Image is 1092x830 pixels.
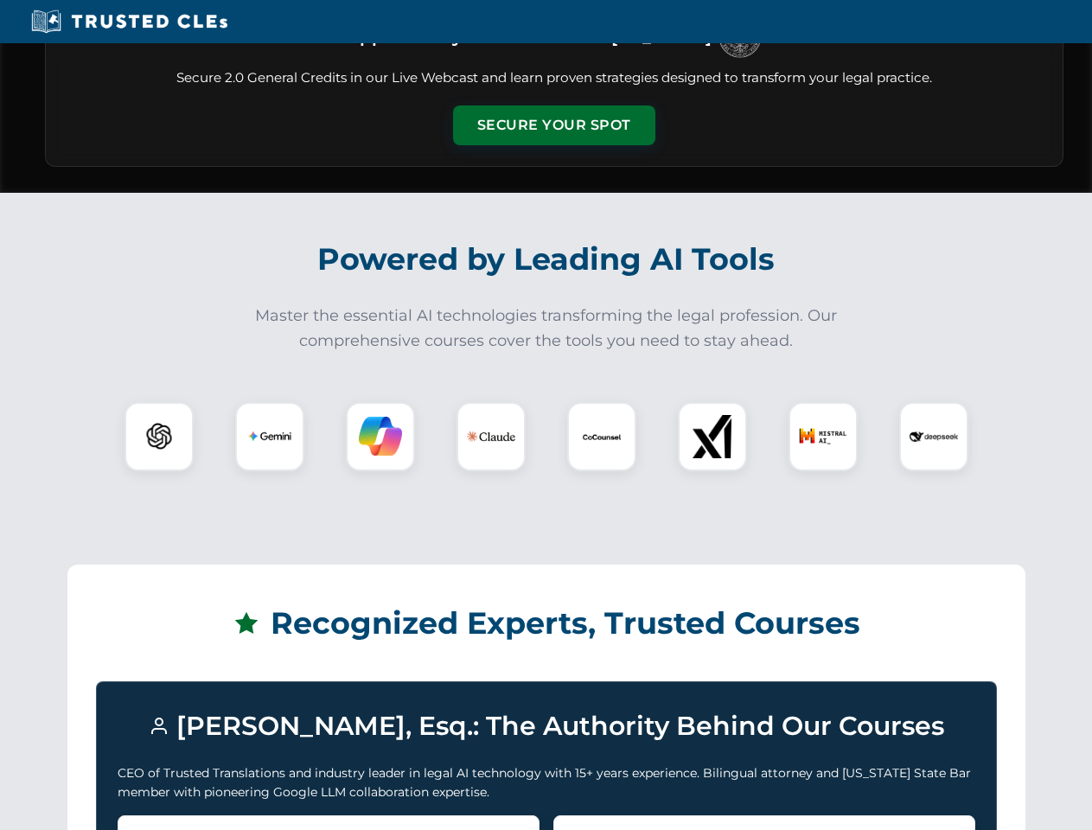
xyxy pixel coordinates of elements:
[467,412,515,461] img: Claude Logo
[26,9,233,35] img: Trusted CLEs
[899,402,968,471] div: DeepSeek
[125,402,194,471] div: ChatGPT
[691,415,734,458] img: xAI Logo
[248,415,291,458] img: Gemini Logo
[118,763,975,802] p: CEO of Trusted Translations and industry leader in legal AI technology with 15+ years experience....
[244,303,849,354] p: Master the essential AI technologies transforming the legal profession. Our comprehensive courses...
[799,412,847,461] img: Mistral AI Logo
[346,402,415,471] div: Copilot
[457,402,526,471] div: Claude
[67,229,1025,290] h2: Powered by Leading AI Tools
[96,593,997,654] h2: Recognized Experts, Trusted Courses
[134,412,184,462] img: ChatGPT Logo
[67,68,1042,88] p: Secure 2.0 General Credits in our Live Webcast and learn proven strategies designed to transform ...
[789,402,858,471] div: Mistral AI
[235,402,304,471] div: Gemini
[580,415,623,458] img: CoCounsel Logo
[118,703,975,750] h3: [PERSON_NAME], Esq.: The Authority Behind Our Courses
[567,402,636,471] div: CoCounsel
[910,412,958,461] img: DeepSeek Logo
[453,105,655,145] button: Secure Your Spot
[678,402,747,471] div: xAI
[359,415,402,458] img: Copilot Logo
